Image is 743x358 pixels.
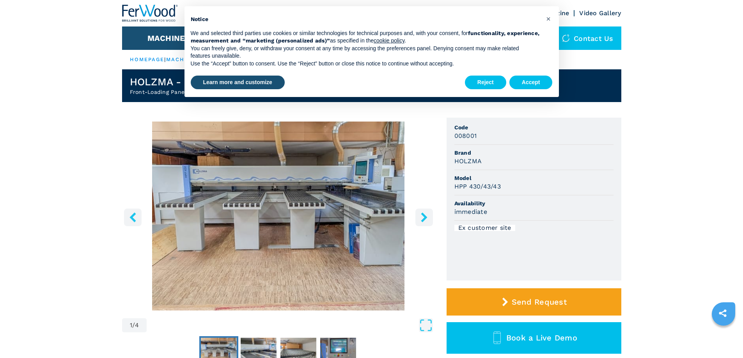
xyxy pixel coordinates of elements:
[710,323,737,352] iframe: Chat
[166,56,200,62] a: machines
[454,157,482,166] h3: HOLZMA
[135,322,139,328] span: 4
[130,88,260,96] h2: Front-Loading Panel Saws
[454,225,515,231] div: Ex customer site
[512,297,567,307] span: Send Request
[454,131,477,140] h3: 008001
[191,76,285,90] button: Learn more and customize
[191,30,540,45] p: We and selected third parties use cookies or similar technologies for technical purposes and, wit...
[130,76,260,88] h1: HOLZMA - HPP 430/43/43
[579,9,621,17] a: Video Gallery
[374,37,404,44] a: cookie policy
[447,288,621,316] button: Send Request
[465,76,506,90] button: Reject
[454,123,614,131] span: Code
[191,16,540,23] h2: Notice
[447,322,621,354] button: Book a Live Demo
[543,12,555,25] button: Close this notice
[124,208,142,226] button: left-button
[562,34,570,42] img: Contact us
[191,60,540,68] p: Use the “Accept” button to consent. Use the “Reject” button or close this notice to continue with...
[415,208,433,226] button: right-button
[506,333,577,342] span: Book a Live Demo
[122,122,435,310] div: Go to Slide 1
[149,318,433,332] button: Open Fullscreen
[509,76,553,90] button: Accept
[454,207,487,216] h3: immediate
[191,45,540,60] p: You can freely give, deny, or withdraw your consent at any time by accessing the preferences pane...
[454,149,614,157] span: Brand
[713,303,732,323] a: sharethis
[454,174,614,182] span: Model
[147,34,190,43] button: Machines
[122,5,178,22] img: Ferwood
[546,14,551,23] span: ×
[164,56,166,62] span: |
[130,56,165,62] a: HOMEPAGE
[454,182,501,191] h3: HPP 430/43/43
[132,322,135,328] span: /
[130,322,132,328] span: 1
[191,30,540,44] strong: functionality, experience, measurement and “marketing (personalized ads)”
[454,199,614,207] span: Availability
[554,26,621,50] div: Contact us
[122,122,435,310] img: Front-Loading Panel Saws HOLZMA HPP 430/43/43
